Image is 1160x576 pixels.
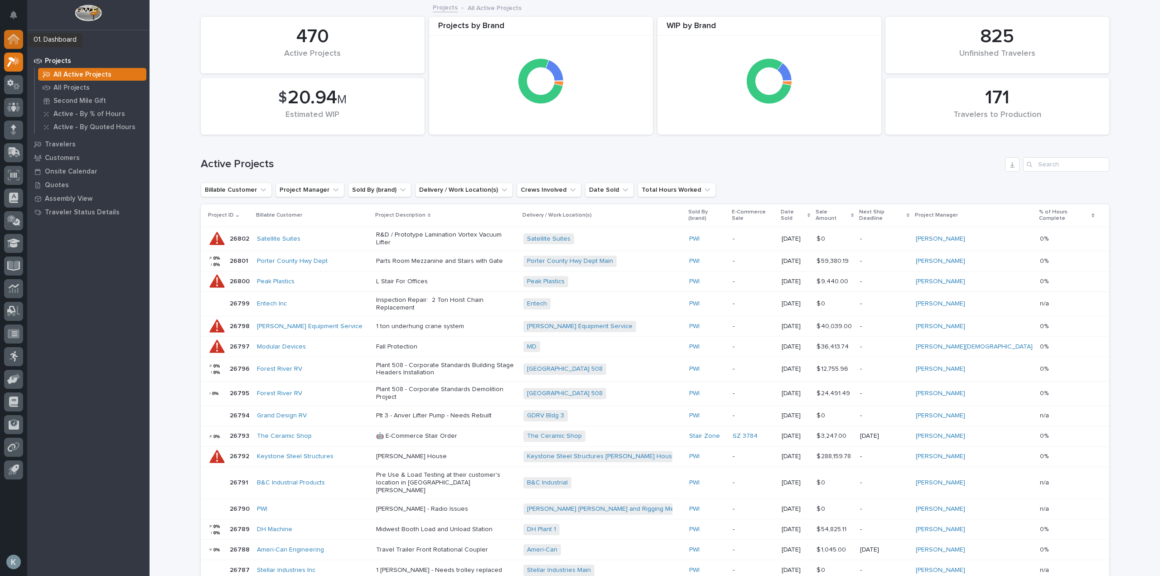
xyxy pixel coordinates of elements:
[817,298,827,308] p: $ 0
[916,526,965,533] a: [PERSON_NAME]
[230,544,251,554] p: 26788
[1040,477,1051,487] p: n/a
[860,526,909,533] p: -
[201,183,272,197] button: Billable Customer
[201,381,1109,406] tr: 2679526795 Forest River RV Plant 508 - Corporate Standards Demolition Project[GEOGRAPHIC_DATA] 50...
[860,479,909,487] p: -
[275,183,344,197] button: Project Manager
[733,323,774,330] p: -
[733,546,774,554] p: -
[376,546,517,554] p: Travel Trailer Front Rotational Coupler
[4,552,23,571] button: users-avatar
[288,88,337,107] span: 20.94
[201,540,1109,560] tr: 2678826788 Ameri-Can Engineering Travel Trailer Front Rotational CouplerAmeri-Can PWI -[DATE]$ 1,...
[689,343,700,351] a: PWI
[216,110,409,129] div: Estimated WIP
[35,107,150,120] a: Active - By % of Hours
[817,233,827,243] p: $ 0
[860,546,909,554] p: [DATE]
[689,453,700,460] a: PWI
[860,505,909,513] p: -
[527,390,603,397] a: [GEOGRAPHIC_DATA] 508
[11,11,23,25] div: Notifications
[817,363,850,373] p: $ 12,755.96
[201,337,1109,357] tr: 2679726797 Modular Devices Fall ProtectionMD PWI -[DATE]$ 36,413.74$ 36,413.74 -[PERSON_NAME][DEM...
[915,210,958,220] p: Project Manager
[53,97,106,105] p: Second Mile Gift
[860,257,909,265] p: -
[376,526,517,533] p: Midwest Booth Load and Unload Station
[376,362,517,377] p: Plant 508 - Corporate Standards Building Stage Headers Installation
[901,110,1094,129] div: Travelers to Production
[1040,321,1050,330] p: 0%
[27,178,150,192] a: Quotes
[817,431,848,440] p: $ 3,247.00
[733,343,774,351] p: -
[201,519,1109,540] tr: 2678926789 DH Machine Midwest Booth Load and Unload StationDH Plant 1 PWI -[DATE]$ 54,825.11$ 54,...
[278,89,287,106] span: $
[689,390,700,397] a: PWI
[1040,276,1050,286] p: 0%
[230,388,251,397] p: 26795
[527,278,565,286] a: Peak Plastics
[415,183,513,197] button: Delivery / Work Location(s)
[817,410,827,420] p: $ 0
[376,257,517,265] p: Parts Room Mezzanine and Stairs with Gate
[689,526,700,533] a: PWI
[782,323,809,330] p: [DATE]
[27,54,150,68] a: Projects
[257,505,267,513] a: PWI
[689,412,700,420] a: PWI
[916,546,965,554] a: [PERSON_NAME]
[860,432,909,440] p: [DATE]
[527,412,564,420] a: GDRV Bldg 3
[1040,565,1051,574] p: n/a
[689,235,700,243] a: PWI
[201,467,1109,499] tr: 2679126791 B&C Industrial Products Pre Use & Load Testing at their customer's location in [GEOGRA...
[1040,233,1050,243] p: 0%
[817,544,848,554] p: $ 1,045.00
[689,432,720,440] a: Stair Zone
[257,412,307,420] a: Grand Design RV
[916,505,965,513] a: [PERSON_NAME]
[1040,388,1050,397] p: 0%
[376,323,517,330] p: 1 ton underhung crane system
[782,235,809,243] p: [DATE]
[527,257,613,265] a: Porter County Hwy Dept Main
[376,432,517,440] p: 🤖 E-Commerce Stair Order
[230,363,251,373] p: 26796
[257,546,324,554] a: Ameri-Can Engineering
[376,453,517,460] p: [PERSON_NAME] House
[1023,157,1109,172] div: Search
[527,505,680,513] a: [PERSON_NAME] [PERSON_NAME] and Rigging Meta
[45,195,92,203] p: Assembly View
[916,257,965,265] a: [PERSON_NAME]
[860,323,909,330] p: -
[782,526,809,533] p: [DATE]
[901,25,1094,48] div: 825
[916,479,965,487] a: [PERSON_NAME]
[257,453,333,460] a: Keystone Steel Structures
[257,278,295,286] a: Peak Plastics
[257,479,325,487] a: B&C Industrial Products
[782,278,809,286] p: [DATE]
[257,257,328,265] a: Porter County Hwy Dept
[45,168,97,176] p: Onsite Calendar
[527,526,556,533] a: DH Plant 1
[527,235,570,243] a: Satellite Suites
[733,300,774,308] p: -
[733,257,774,265] p: -
[468,2,522,12] p: All Active Projects
[75,5,101,21] img: Workspace Logo
[527,343,536,351] a: MD
[916,432,965,440] a: [PERSON_NAME]
[817,477,827,487] p: $ 0
[1039,207,1089,224] p: % of Hours Complete
[257,300,287,308] a: Entech Inc
[376,343,517,351] p: Fall Protection
[230,410,251,420] p: 26794
[916,343,1033,351] a: [PERSON_NAME][DEMOGRAPHIC_DATA]
[817,256,851,265] p: $ 59,380.19
[781,207,805,224] p: Date Sold
[4,5,23,24] button: Notifications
